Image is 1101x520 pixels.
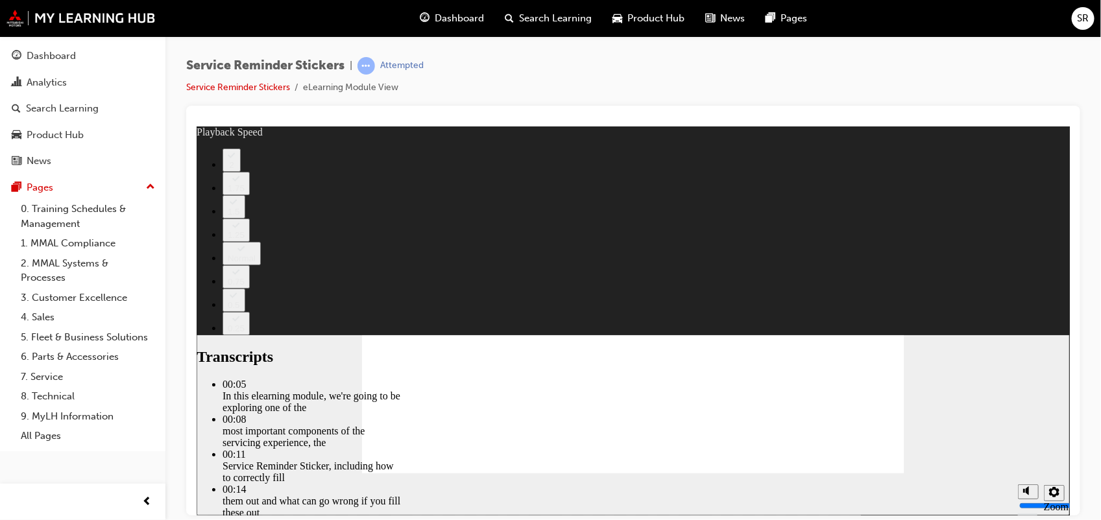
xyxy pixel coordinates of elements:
a: 0. Training Schedules & Management [16,199,160,233]
a: 8. Technical [16,386,160,407]
div: Product Hub [27,128,84,143]
img: mmal [6,10,156,27]
span: car-icon [12,130,21,141]
div: Attempted [380,60,424,72]
li: eLearning Module View [303,80,398,95]
span: search-icon [12,103,21,115]
a: Search Learning [5,97,160,121]
span: car-icon [613,10,623,27]
div: them out and what can go wrong if you fill these out [26,369,208,392]
a: 3. Customer Excellence [16,288,160,308]
span: News [721,11,745,26]
span: chart-icon [12,77,21,89]
span: Pages [781,11,808,26]
a: search-iconSearch Learning [495,5,603,32]
a: 6. Parts & Accessories [16,347,160,367]
span: search-icon [505,10,514,27]
a: All Pages [16,426,160,446]
span: Product Hub [628,11,685,26]
div: Pages [27,180,53,195]
a: 5. Fleet & Business Solutions [16,327,160,348]
span: learningRecordVerb_ATTEMPT-icon [357,57,375,75]
a: 9. MyLH Information [16,407,160,427]
a: pages-iconPages [756,5,818,32]
div: News [27,154,51,169]
a: Analytics [5,71,160,95]
a: 7. Service [16,367,160,387]
button: SR [1072,7,1095,30]
span: news-icon [12,156,21,167]
a: Dashboard [5,44,160,68]
a: 1. MMAL Compliance [16,233,160,254]
span: guage-icon [12,51,21,62]
span: | [350,58,352,73]
a: car-iconProduct Hub [603,5,696,32]
a: 4. Sales [16,307,160,327]
div: Search Learning [26,101,99,116]
span: guage-icon [420,10,430,27]
a: Service Reminder Stickers [186,82,290,93]
a: 2. MMAL Systems & Processes [16,254,160,288]
span: Search Learning [520,11,592,26]
div: 2 [31,34,39,43]
div: Analytics [27,75,67,90]
button: Pages [5,176,160,200]
a: news-iconNews [696,5,756,32]
span: SR [1078,11,1089,26]
a: News [5,149,160,173]
span: pages-icon [12,182,21,194]
div: Dashboard [27,49,76,64]
button: DashboardAnalyticsSearch LearningProduct HubNews [5,41,160,176]
span: prev-icon [143,494,152,510]
a: guage-iconDashboard [410,5,495,32]
span: Service Reminder Stickers [186,58,345,73]
span: up-icon [146,179,155,196]
a: Product Hub [5,123,160,147]
span: Dashboard [435,11,485,26]
div: 00:14 [26,357,208,369]
span: news-icon [706,10,716,27]
button: 2 [26,22,44,45]
span: pages-icon [766,10,776,27]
